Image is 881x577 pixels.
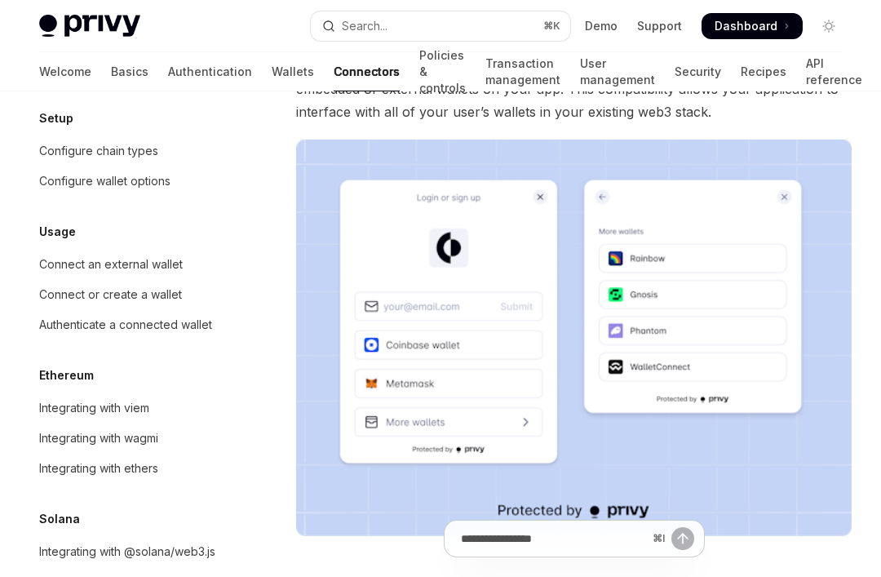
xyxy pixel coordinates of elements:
a: Authenticate a connected wallet [26,310,235,340]
div: Configure wallet options [39,171,170,191]
span: Dashboard [715,18,777,34]
a: Demo [585,18,618,34]
a: Integrating with viem [26,393,235,423]
a: Configure wallet options [26,166,235,196]
button: Open search [311,11,569,41]
a: Integrating with @solana/web3.js [26,537,235,566]
div: Integrating with wagmi [39,428,158,448]
a: API reference [806,52,862,91]
button: Send message [671,527,694,550]
input: Ask a question... [461,521,646,557]
a: Authentication [168,52,252,91]
h5: Solana [39,509,80,529]
img: Connectors3 [296,140,852,537]
h5: Setup [39,109,73,128]
a: Basics [111,52,148,91]
a: Integrating with ethers [26,454,235,483]
a: Security [675,52,721,91]
a: Dashboard [702,13,803,39]
h5: Ethereum [39,366,94,385]
a: Integrating with wagmi [26,424,235,453]
div: Search... [342,16,387,36]
a: Support [637,18,682,34]
a: Policies & controls [419,52,466,91]
div: Authenticate a connected wallet [39,315,212,335]
a: Configure chain types [26,136,235,166]
div: Connect an external wallet [39,255,183,274]
a: Connect or create a wallet [26,280,235,309]
a: Recipes [741,52,786,91]
img: light logo [39,15,140,38]
h5: Usage [39,222,76,242]
a: Connectors [334,52,400,91]
div: Integrating with ethers [39,459,158,478]
div: Connect or create a wallet [39,285,182,304]
div: Integrating with @solana/web3.js [39,542,215,561]
a: Connect an external wallet [26,250,235,279]
span: ⌘ K [543,20,560,33]
a: User management [580,52,655,91]
a: Wallets [272,52,314,91]
a: Welcome [39,52,91,91]
div: Configure chain types [39,141,158,161]
button: Toggle dark mode [816,13,842,39]
div: Integrating with viem [39,398,149,418]
a: Transaction management [485,52,560,91]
